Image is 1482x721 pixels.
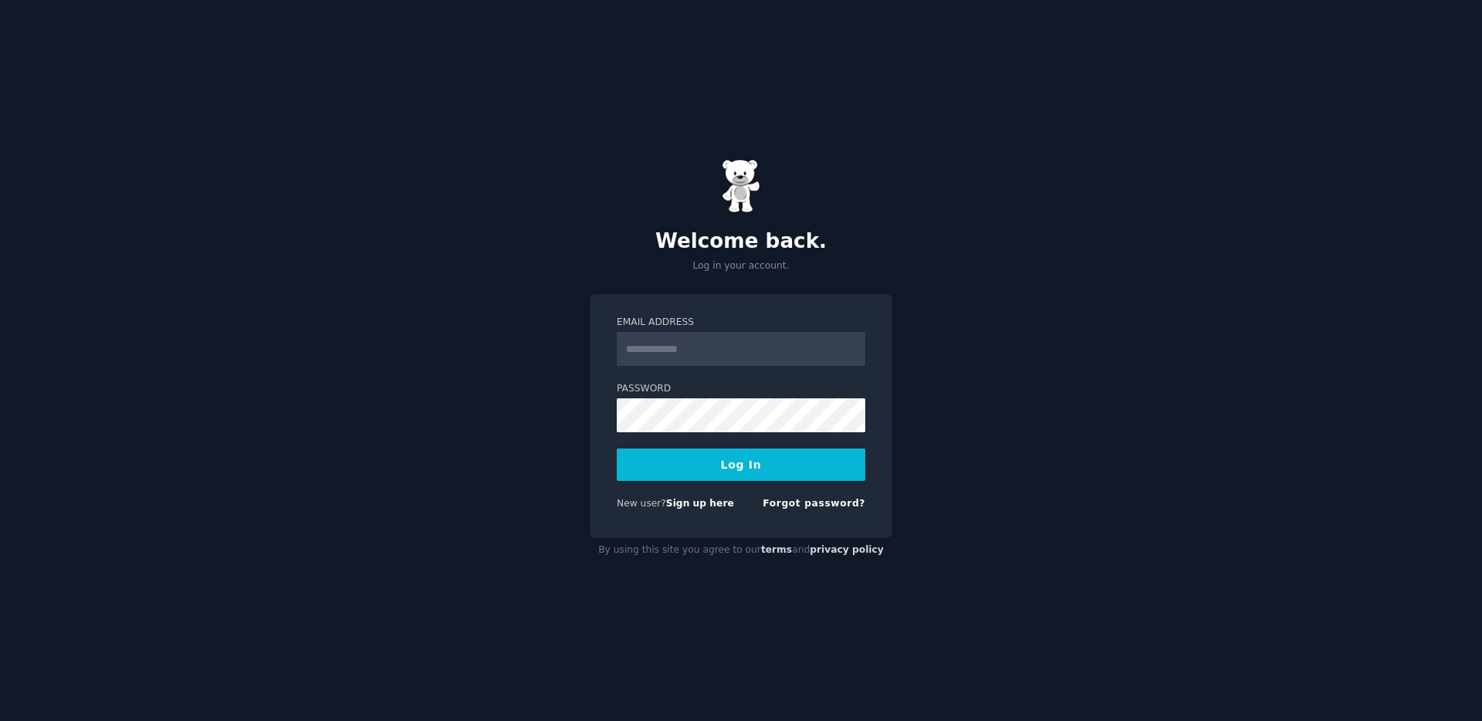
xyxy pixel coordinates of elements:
a: Sign up here [666,498,734,509]
button: Log In [617,449,865,481]
div: By using this site you agree to our and [590,538,892,563]
h2: Welcome back. [590,229,892,254]
label: Email Address [617,316,865,330]
a: terms [761,544,792,555]
span: New user? [617,498,666,509]
p: Log in your account. [590,259,892,273]
img: Gummy Bear [722,159,760,213]
a: privacy policy [810,544,884,555]
a: Forgot password? [763,498,865,509]
label: Password [617,382,865,396]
